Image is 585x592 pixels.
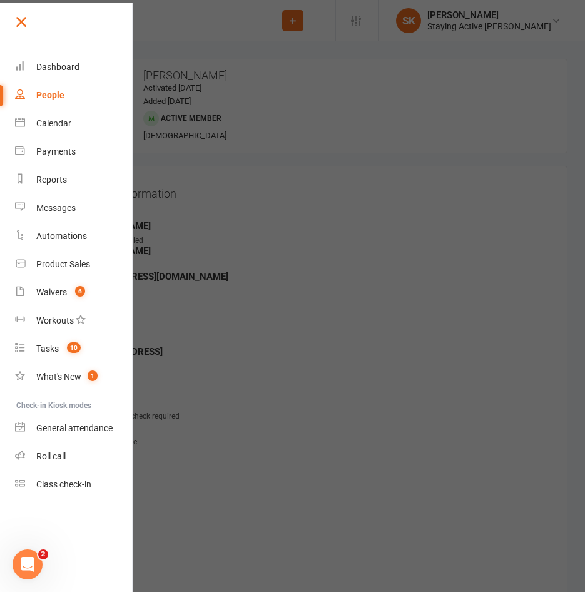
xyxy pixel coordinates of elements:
div: What's New [36,372,81,382]
a: Automations [15,222,133,250]
iframe: Intercom live chat [13,549,43,579]
span: 6 [75,286,85,297]
a: General attendance kiosk mode [15,414,133,442]
a: Waivers 6 [15,278,133,307]
div: Class check-in [36,479,91,489]
div: Waivers [36,287,67,297]
div: General attendance [36,423,113,433]
a: People [15,81,133,110]
div: Tasks [36,344,59,354]
div: Roll call [36,451,66,461]
a: Product Sales [15,250,133,278]
a: Reports [15,166,133,194]
div: Calendar [36,118,71,128]
div: Product Sales [36,259,90,269]
a: Workouts [15,307,133,335]
div: People [36,90,64,100]
a: Calendar [15,110,133,138]
div: Payments [36,146,76,156]
div: Dashboard [36,62,79,72]
span: 10 [67,342,81,353]
a: Payments [15,138,133,166]
a: What's New1 [15,363,133,391]
div: Reports [36,175,67,185]
a: Roll call [15,442,133,471]
div: Messages [36,203,76,213]
a: Class kiosk mode [15,471,133,499]
a: Dashboard [15,53,133,81]
span: 2 [38,549,48,559]
a: Tasks 10 [15,335,133,363]
a: Messages [15,194,133,222]
span: 1 [88,370,98,381]
div: Workouts [36,315,74,325]
div: Automations [36,231,87,241]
